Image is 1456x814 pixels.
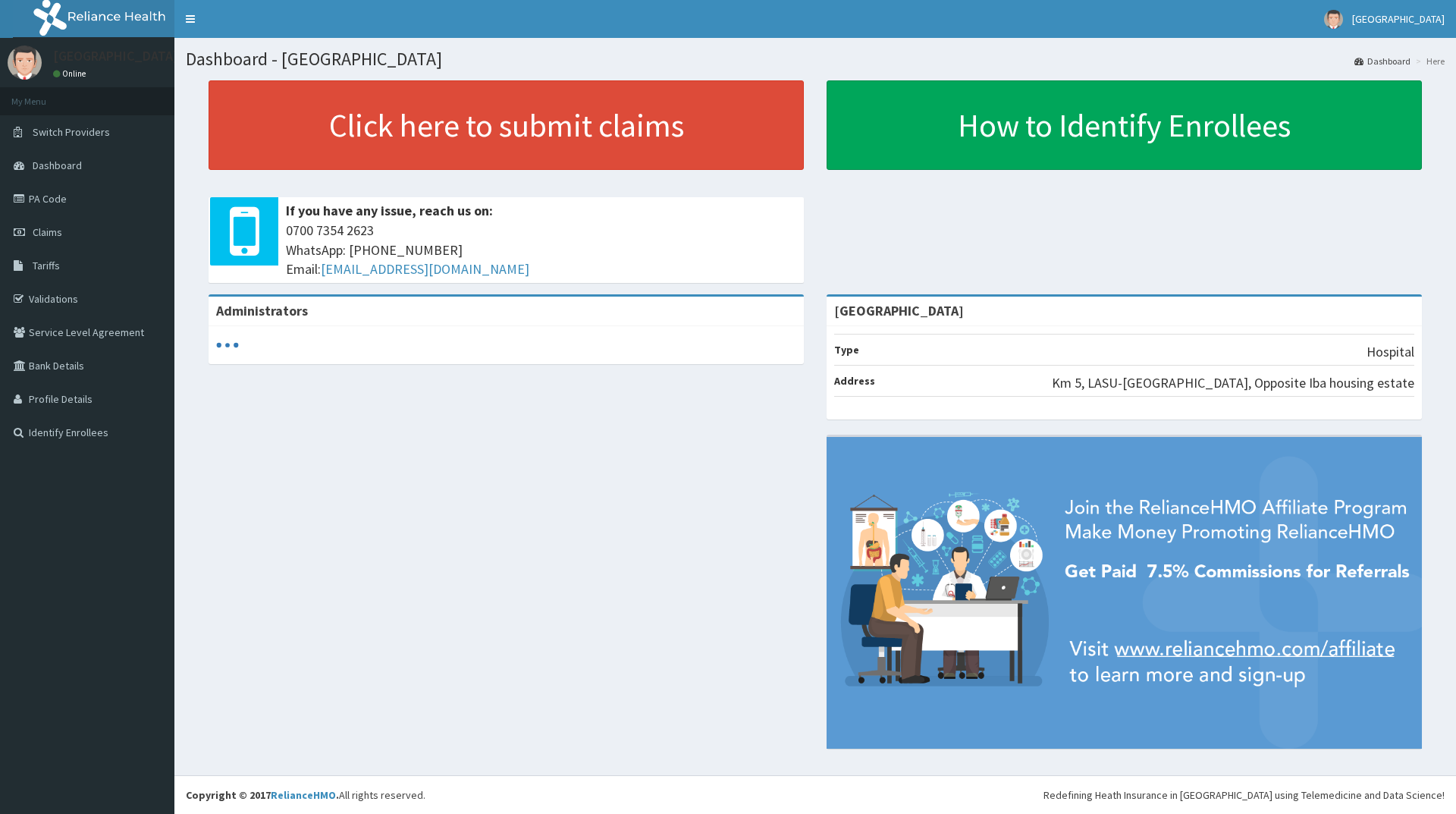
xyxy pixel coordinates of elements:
span: Dashboard [33,159,82,172]
footer: All rights reserved. [174,775,1456,814]
span: Claims [33,225,62,239]
a: [EMAIL_ADDRESS][DOMAIN_NAME] [321,260,529,278]
strong: Copyright © 2017 . [186,788,339,802]
span: 0700 7354 2623 WhatsApp: [PHONE_NUMBER] Email: [286,221,796,279]
h1: Dashboard - [GEOGRAPHIC_DATA] [186,49,1445,69]
p: Km 5, LASU-[GEOGRAPHIC_DATA], Opposite Iba housing estate [1052,373,1414,393]
p: [GEOGRAPHIC_DATA] [53,49,178,63]
a: Online [53,68,89,79]
strong: [GEOGRAPHIC_DATA] [834,302,964,319]
b: If you have any issue, reach us on: [286,202,493,219]
a: Click here to submit claims [209,80,804,170]
div: Redefining Heath Insurance in [GEOGRAPHIC_DATA] using Telemedicine and Data Science! [1043,787,1445,803]
a: Dashboard [1354,55,1410,68]
b: Administrators [216,302,308,319]
span: Tariffs [33,259,60,272]
li: Here [1412,55,1445,68]
p: Hospital [1367,342,1414,362]
b: Address [834,374,875,388]
span: [GEOGRAPHIC_DATA] [1352,12,1445,26]
svg: audio-loading [216,334,239,357]
img: User Image [8,46,42,80]
span: Switch Providers [33,125,110,139]
b: Type [834,343,859,357]
a: How to Identify Enrollees [827,80,1422,170]
img: User Image [1324,10,1343,29]
a: RelianceHMO [271,788,336,802]
img: provider-team-banner.png [827,437,1422,749]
